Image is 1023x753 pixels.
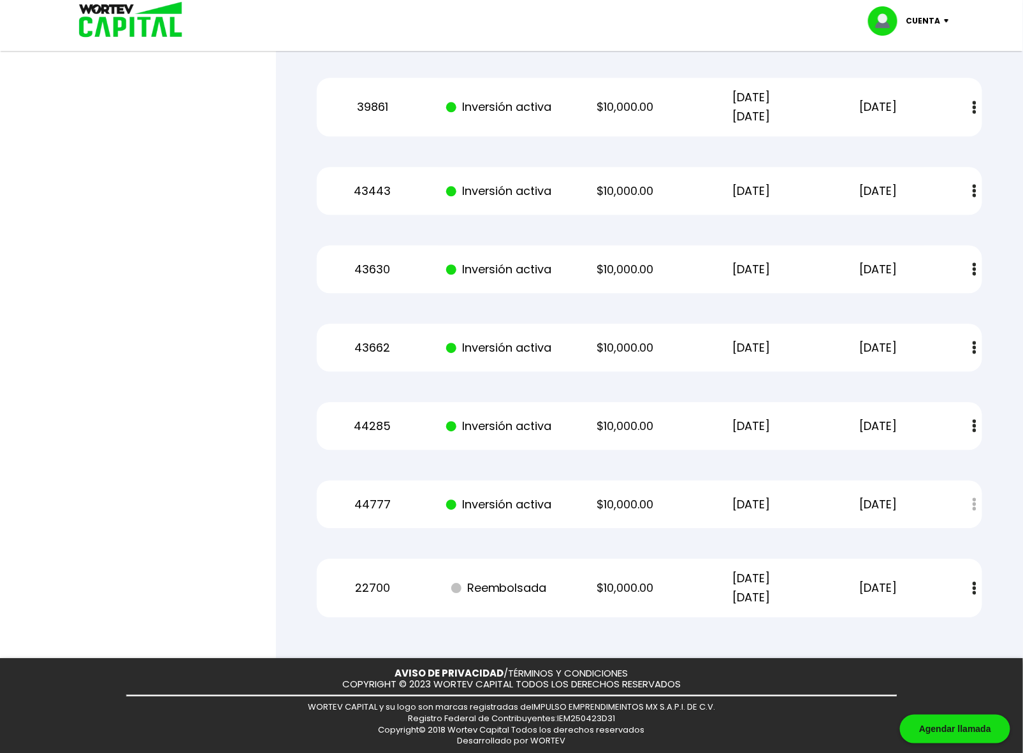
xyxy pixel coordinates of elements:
[319,417,426,436] p: 44285
[699,495,805,514] p: [DATE]
[319,182,426,201] p: 43443
[319,578,426,598] p: 22700
[572,578,679,598] p: $10,000.00
[868,6,906,36] img: profile-image
[825,495,931,514] p: [DATE]
[395,668,628,679] p: /
[699,569,805,607] p: [DATE] [DATE]
[572,417,679,436] p: $10,000.00
[408,712,615,724] span: Registro Federal de Contribuyentes: IEM250423D31
[509,666,628,680] a: TÉRMINOS Y CONDICIONES
[900,715,1010,743] div: Agendar llamada
[699,260,805,279] p: [DATE]
[825,338,931,357] p: [DATE]
[446,417,552,436] p: Inversión activa
[572,182,679,201] p: $10,000.00
[319,338,426,357] p: 43662
[319,495,426,514] p: 44777
[906,11,941,31] p: Cuenta
[825,182,931,201] p: [DATE]
[825,260,931,279] p: [DATE]
[572,97,679,117] p: $10,000.00
[572,338,679,357] p: $10,000.00
[395,666,504,680] a: AVISO DE PRIVACIDAD
[446,338,552,357] p: Inversión activa
[319,97,426,117] p: 39861
[572,260,679,279] p: $10,000.00
[699,338,805,357] p: [DATE]
[319,260,426,279] p: 43630
[446,495,552,514] p: Inversión activa
[308,701,715,713] span: WORTEV CAPITAL y su logo son marcas registradas de IMPULSO EMPRENDIMEINTOS MX S.A.P.I. DE C.V.
[446,578,552,598] p: Reembolsada
[699,182,805,201] p: [DATE]
[825,578,931,598] p: [DATE]
[941,19,958,23] img: icon-down
[699,88,805,126] p: [DATE] [DATE]
[572,495,679,514] p: $10,000.00
[825,97,931,117] p: [DATE]
[825,417,931,436] p: [DATE]
[446,182,552,201] p: Inversión activa
[342,679,681,690] p: COPYRIGHT © 2023 WORTEV CAPITAL TODOS LOS DERECHOS RESERVADOS
[458,735,566,747] span: Desarrollado por WORTEV
[379,724,645,736] span: Copyright© 2018 Wortev Capital Todos los derechos reservados
[446,97,552,117] p: Inversión activa
[446,260,552,279] p: Inversión activa
[699,417,805,436] p: [DATE]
